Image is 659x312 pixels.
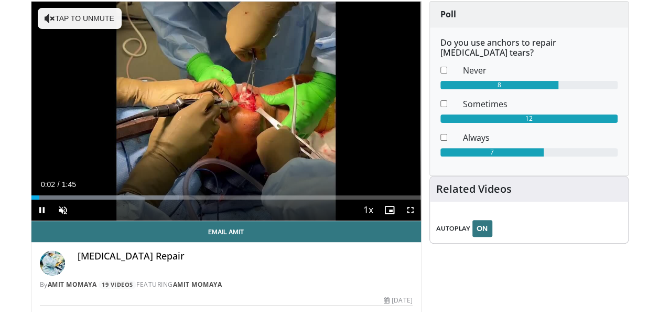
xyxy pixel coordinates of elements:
[436,224,470,233] span: AUTOPLAY
[440,8,456,20] strong: Poll
[31,2,421,221] video-js: Video Player
[99,280,137,289] a: 19 Videos
[455,98,625,110] dd: Sometimes
[455,131,625,144] dd: Always
[41,180,55,189] span: 0:02
[173,280,222,289] a: Amit Momaya
[38,8,122,29] button: Tap to unmute
[31,195,421,200] div: Progress Bar
[379,200,400,221] button: Enable picture-in-picture mode
[440,148,544,157] div: 7
[455,64,625,77] dd: Never
[52,200,73,221] button: Unmute
[31,221,421,242] a: Email Amit
[58,180,60,189] span: /
[384,296,412,305] div: [DATE]
[440,38,618,58] h6: Do you use anchors to repair [MEDICAL_DATA] tears?
[472,220,492,237] button: ON
[440,81,558,89] div: 8
[78,251,413,262] h4: [MEDICAL_DATA] Repair
[400,200,421,221] button: Fullscreen
[48,280,97,289] a: Amit Momaya
[436,183,512,195] h4: Related Videos
[358,200,379,221] button: Playback Rate
[440,115,618,123] div: 12
[62,180,76,189] span: 1:45
[40,280,413,289] div: By FEATURING
[31,200,52,221] button: Pause
[40,251,65,276] img: Avatar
